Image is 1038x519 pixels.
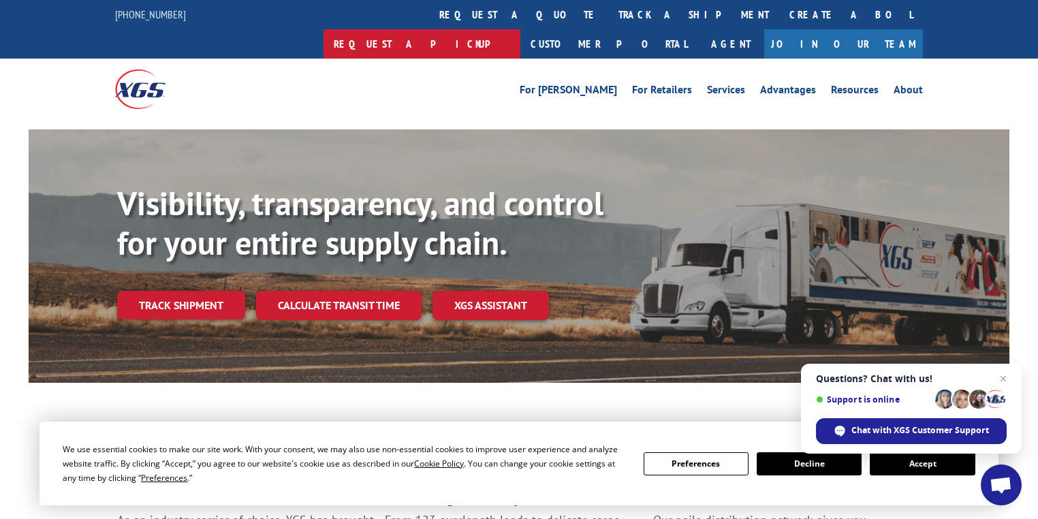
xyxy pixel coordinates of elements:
[117,291,245,319] a: Track shipment
[707,84,745,99] a: Services
[324,29,520,59] a: Request a pickup
[115,7,186,21] a: [PHONE_NUMBER]
[816,418,1007,444] div: Chat with XGS Customer Support
[414,458,464,469] span: Cookie Policy
[632,84,692,99] a: For Retailers
[432,291,549,320] a: XGS ASSISTANT
[764,29,923,59] a: Join Our Team
[760,84,816,99] a: Advantages
[995,371,1011,387] span: Close chat
[520,84,617,99] a: For [PERSON_NAME]
[757,452,862,475] button: Decline
[256,291,422,320] a: Calculate transit time
[63,442,627,485] div: We use essential cookies to make our site work. With your consent, we may also use non-essential ...
[117,182,603,264] b: Visibility, transparency, and control for your entire supply chain.
[851,424,989,437] span: Chat with XGS Customer Support
[981,465,1022,505] div: Open chat
[520,29,697,59] a: Customer Portal
[697,29,764,59] a: Agent
[644,452,749,475] button: Preferences
[40,422,998,505] div: Cookie Consent Prompt
[894,84,923,99] a: About
[870,452,975,475] button: Accept
[816,394,930,405] span: Support is online
[141,472,187,484] span: Preferences
[816,373,1007,384] span: Questions? Chat with us!
[831,84,879,99] a: Resources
